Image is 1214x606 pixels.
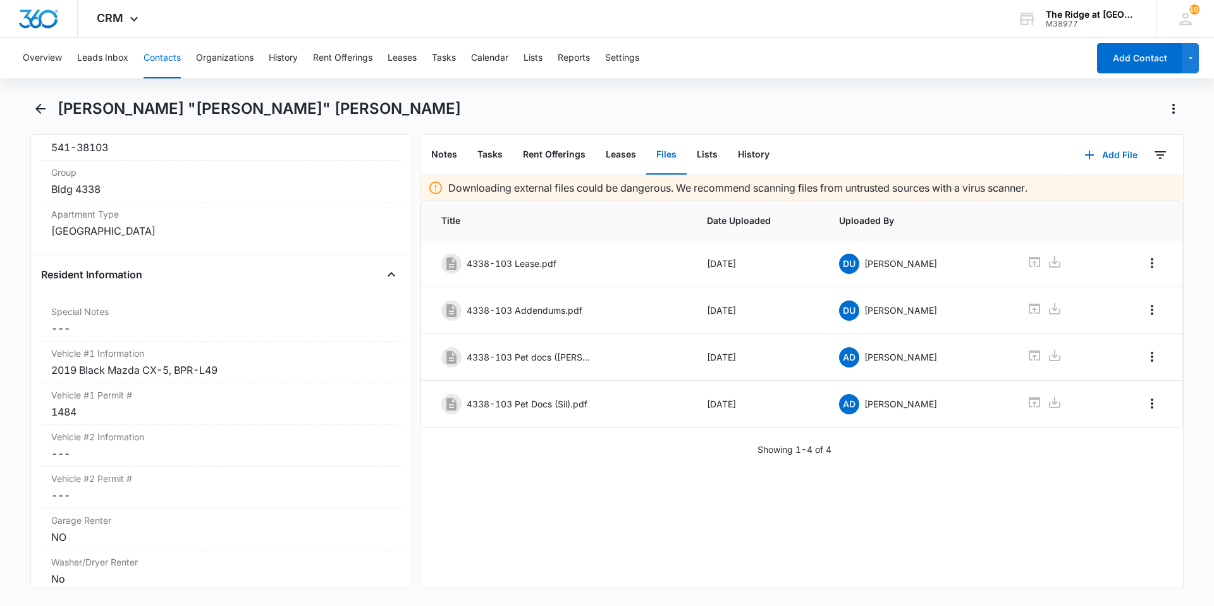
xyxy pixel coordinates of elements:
p: Downloading external files could be dangerous. We recommend scanning files from untrusted sources... [448,180,1027,195]
div: 2019 Black Mazda CX-5, BPR-L49 [51,362,391,378]
span: DU [839,254,859,274]
span: AD [839,347,859,368]
div: Apartment Type[GEOGRAPHIC_DATA] [41,202,402,244]
label: Garage Renter [51,514,391,527]
button: Overflow Menu [1142,347,1162,367]
div: Vehicle #1 Permit #1484 [41,383,402,425]
button: Overflow Menu [1142,300,1162,320]
div: notifications count [1189,4,1199,15]
p: 4338-103 Pet docs ([PERSON_NAME]).pdf [467,350,593,364]
p: 4338-103 Addendums.pdf [467,304,582,317]
td: [DATE] [692,240,825,287]
button: Add File [1072,140,1150,170]
div: Vehicle #1 Information2019 Black Mazda CX-5, BPR-L49 [41,342,402,383]
div: Washer/Dryer RenterNo [41,550,402,592]
label: Vehicle #2 Information [51,430,391,443]
div: 541-38103 [51,140,391,155]
p: [PERSON_NAME] [864,397,937,411]
p: [PERSON_NAME] [864,304,937,317]
button: Contacts [144,38,181,78]
label: Vehicle #1 Permit # [51,388,391,402]
span: DU [839,300,859,321]
div: Unit Number541-38103 [41,119,402,161]
button: Overflow Menu [1142,253,1162,273]
span: Uploaded By [839,214,996,227]
div: account id [1046,20,1138,28]
p: [PERSON_NAME] [864,257,937,270]
button: Lists [687,135,728,175]
td: [DATE] [692,381,825,428]
div: Vehicle #2 Information--- [41,425,402,467]
td: [DATE] [692,334,825,381]
button: Reports [558,38,590,78]
button: Close [381,264,402,285]
dd: --- [51,321,391,336]
div: [GEOGRAPHIC_DATA] [51,223,391,238]
div: Vehicle #2 Permit #--- [41,467,402,509]
label: Special Notes [51,305,391,318]
div: 1484 [51,404,391,419]
dd: --- [51,488,391,503]
p: 4338-103 Pet Docs (Sil).pdf [467,397,587,411]
span: Title [441,214,677,227]
label: Vehicle #1 Information [51,347,391,360]
button: Lists [524,38,543,78]
button: Tasks [432,38,456,78]
dd: --- [51,446,391,461]
button: Rent Offerings [313,38,372,78]
div: Garage RenterNO [41,509,402,550]
button: Tasks [467,135,513,175]
label: Washer/Dryer Renter [51,555,391,569]
button: Notes [421,135,467,175]
button: Leads Inbox [77,38,128,78]
button: Overview [23,38,62,78]
div: Special Notes--- [41,300,402,342]
label: Apartment Type [51,207,391,221]
span: CRM [97,11,123,25]
button: Add Contact [1097,43,1182,73]
p: [PERSON_NAME] [864,350,937,364]
span: 191 [1189,4,1199,15]
button: Leases [596,135,646,175]
button: History [269,38,298,78]
span: Date Uploaded [707,214,809,227]
button: Calendar [471,38,508,78]
h4: Resident Information [41,267,142,282]
label: Group [51,166,391,179]
button: Back [30,99,50,119]
button: Files [646,135,687,175]
td: [DATE] [692,287,825,334]
button: Actions [1163,99,1184,119]
span: AD [839,394,859,414]
button: Rent Offerings [513,135,596,175]
button: Overflow Menu [1142,393,1162,414]
h1: [PERSON_NAME] "[PERSON_NAME]" [PERSON_NAME] [58,99,461,118]
button: Leases [388,38,417,78]
button: Settings [605,38,639,78]
div: account name [1046,9,1138,20]
div: GroupBldg 4338 [41,161,402,202]
p: Showing 1-4 of 4 [757,443,831,456]
div: No [51,571,391,586]
button: Organizations [196,38,254,78]
div: NO [51,529,391,545]
button: Filters [1150,145,1170,165]
button: History [728,135,780,175]
label: Vehicle #2 Permit # [51,472,391,485]
p: 4338-103 Lease.pdf [467,257,556,270]
div: Bldg 4338 [51,182,391,197]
